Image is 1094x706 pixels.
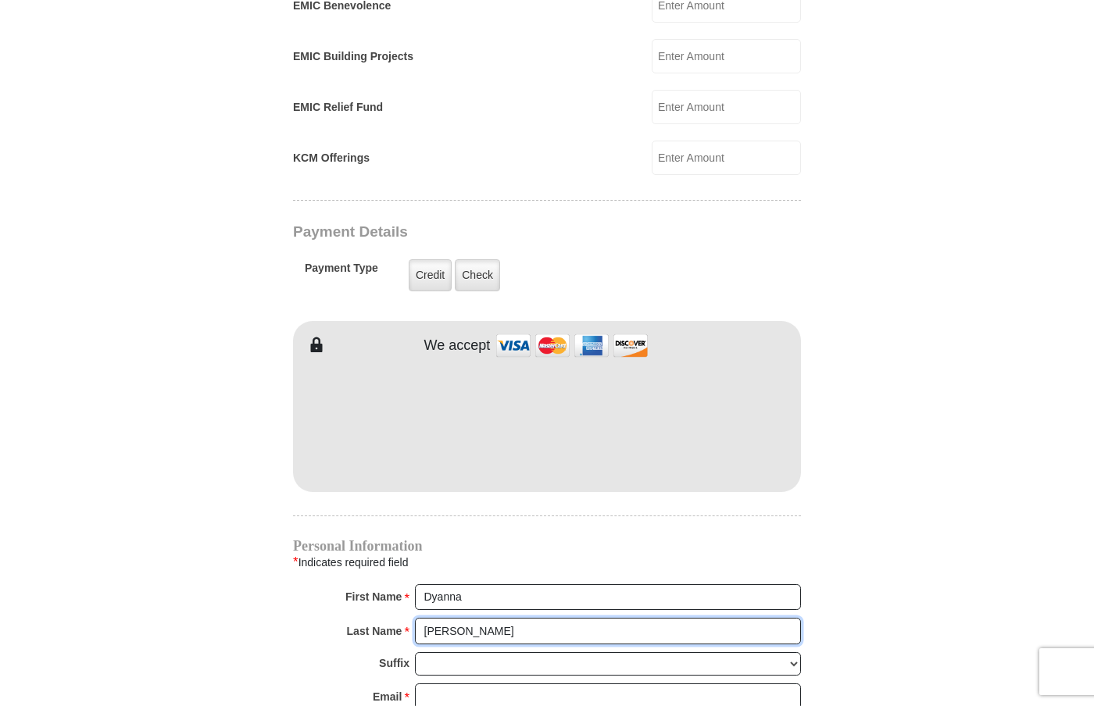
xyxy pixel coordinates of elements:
img: credit cards accepted [494,329,650,362]
label: KCM Offerings [293,150,370,166]
label: EMIC Building Projects [293,48,413,65]
div: Indicates required field [293,552,801,572]
h3: Payment Details [293,223,692,241]
label: EMIC Relief Fund [293,99,383,116]
strong: Suffix [379,652,409,674]
input: Enter Amount [652,90,801,124]
label: Credit [409,259,452,291]
label: Check [455,259,500,291]
strong: First Name [345,586,402,608]
h4: Personal Information [293,540,801,552]
h4: We accept [424,337,491,355]
h5: Payment Type [305,262,378,283]
strong: Last Name [347,620,402,642]
input: Enter Amount [652,141,801,175]
input: Enter Amount [652,39,801,73]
